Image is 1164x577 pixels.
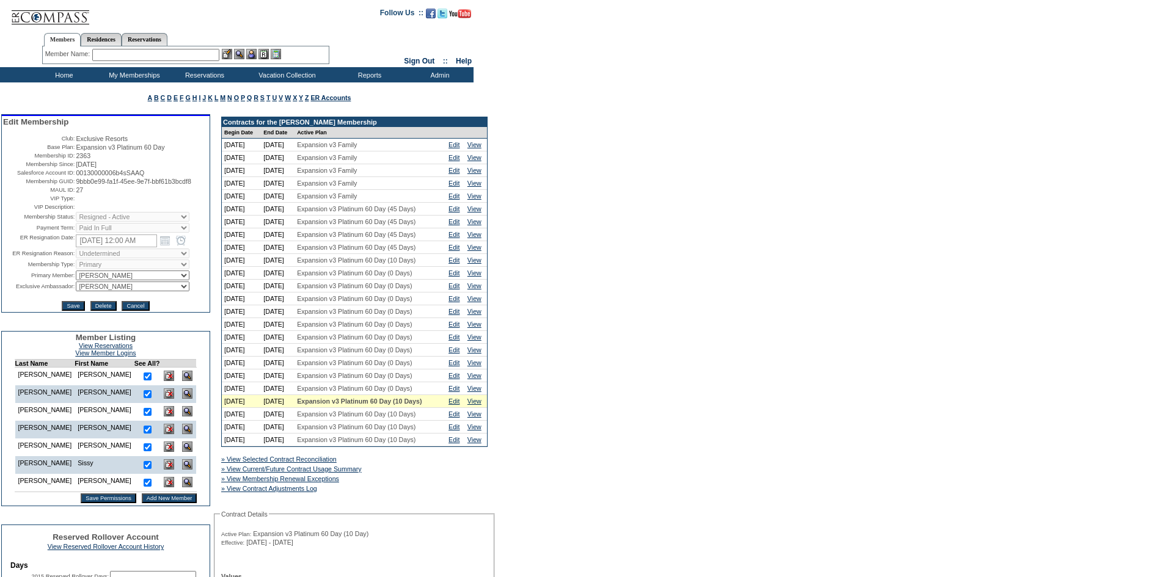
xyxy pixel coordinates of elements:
[227,94,232,101] a: N
[222,344,261,357] td: [DATE]
[15,421,75,438] td: [PERSON_NAME]
[403,67,474,82] td: Admin
[222,318,261,331] td: [DATE]
[234,49,244,59] img: View
[261,292,295,305] td: [DATE]
[164,477,174,487] img: Delete
[261,228,295,241] td: [DATE]
[222,369,261,382] td: [DATE]
[53,532,159,542] span: Reserved Rollover Account
[448,282,459,289] a: Edit
[467,180,481,187] a: View
[448,269,459,277] a: Edit
[246,539,293,546] span: [DATE] - [DATE]
[261,241,295,254] td: [DATE]
[75,385,134,403] td: [PERSON_NAME]
[426,12,436,20] a: Become our fan on Facebook
[467,359,481,366] a: View
[15,456,75,474] td: [PERSON_NAME]
[295,127,446,139] td: Active Plan
[222,292,261,305] td: [DATE]
[75,360,134,368] td: First Name
[261,164,295,177] td: [DATE]
[167,94,172,101] a: D
[261,177,295,190] td: [DATE]
[448,385,459,392] a: Edit
[164,388,174,399] img: Delete
[467,205,481,212] a: View
[238,67,333,82] td: Vacation Collection
[467,256,481,264] a: View
[443,57,448,65] span: ::
[467,231,481,238] a: View
[44,33,81,46] a: Members
[448,244,459,251] a: Edit
[467,397,481,405] a: View
[199,94,200,101] a: I
[15,368,75,386] td: [PERSON_NAME]
[297,141,357,148] span: Expansion v3 Family
[448,436,459,443] a: Edit
[448,308,459,315] a: Edit
[3,169,75,176] td: Salesforce Account ID:
[261,139,295,151] td: [DATE]
[261,127,295,139] td: End Date
[185,94,190,101] a: G
[467,269,481,277] a: View
[221,455,337,463] a: » View Selected Contract Reconciliation
[297,397,422,405] span: Expansion v3 Platinum 60 Day (10 Days)
[3,203,75,211] td: VIP Description:
[222,164,261,177] td: [DATE]
[122,33,167,46] a: Reservations
[62,301,84,311] input: Save
[261,254,295,267] td: [DATE]
[467,308,481,315] a: View
[75,456,134,474] td: Sissy
[404,57,434,65] a: Sign Out
[261,421,295,434] td: [DATE]
[222,117,487,127] td: Contracts for the [PERSON_NAME] Membership
[10,561,201,570] td: Days
[467,410,481,418] a: View
[448,154,459,161] a: Edit
[253,530,368,537] span: Expansion v3 Platinum 60 Day (10 Day)
[220,510,269,518] legend: Contract Details
[174,234,188,247] a: Open the time view popup.
[297,372,412,379] span: Expansion v3 Platinum 60 Day (0 Days)
[142,493,197,503] input: Add New Member
[90,301,117,311] input: Delete
[449,9,471,18] img: Subscribe to our YouTube Channel
[261,318,295,331] td: [DATE]
[467,436,481,443] a: View
[426,9,436,18] img: Become our fan on Facebook
[448,333,459,341] a: Edit
[279,94,283,101] a: V
[297,346,412,354] span: Expansion v3 Platinum 60 Day (0 Days)
[261,357,295,369] td: [DATE]
[467,141,481,148] a: View
[3,186,75,194] td: MAUL ID:
[75,403,134,421] td: [PERSON_NAME]
[164,459,174,470] img: Delete
[297,436,415,443] span: Expansion v3 Platinum 60 Day (10 Days)
[222,434,261,446] td: [DATE]
[448,231,459,238] a: Edit
[261,280,295,292] td: [DATE]
[297,410,415,418] span: Expansion v3 Platinum 60 Day (10 Days)
[467,346,481,354] a: View
[79,342,133,349] a: View Reservations
[261,151,295,164] td: [DATE]
[202,94,206,101] a: J
[76,152,90,159] span: 2363
[3,195,75,202] td: VIP Type:
[448,359,459,366] a: Edit
[3,223,75,233] td: Payment Term:
[222,408,261,421] td: [DATE]
[222,139,261,151] td: [DATE]
[3,161,75,168] td: Membership Since:
[182,388,192,399] img: View Dashboard
[285,94,291,101] a: W
[76,161,97,168] span: [DATE]
[467,218,481,225] a: View
[261,408,295,421] td: [DATE]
